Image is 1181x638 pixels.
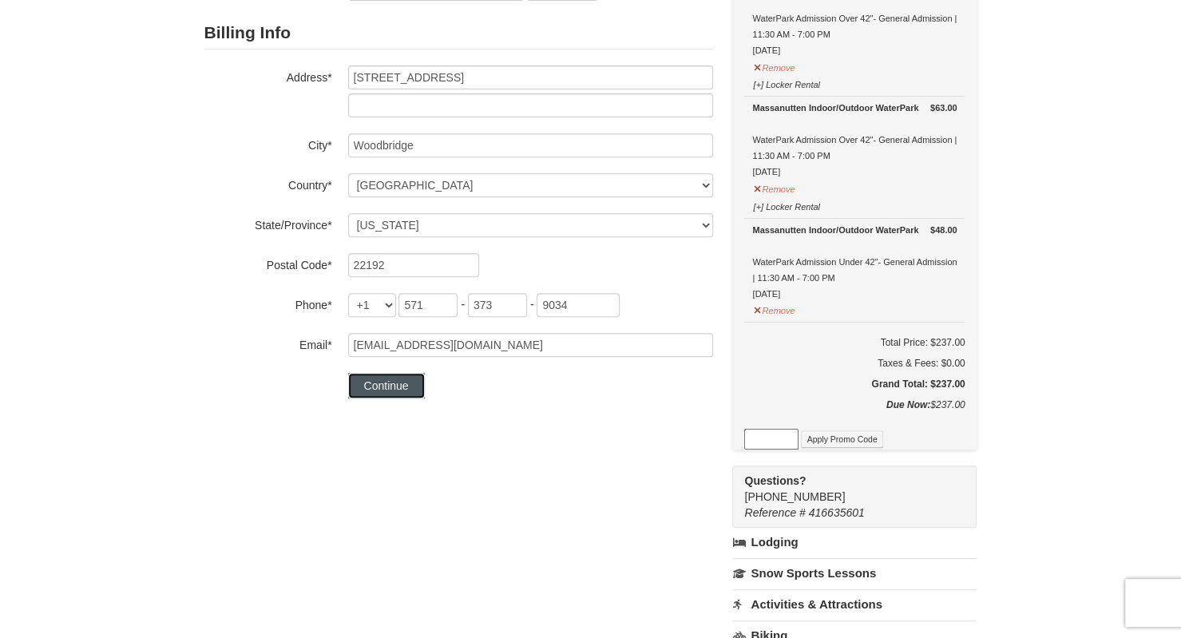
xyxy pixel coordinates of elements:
input: Billing Info [348,65,713,89]
strong: Questions? [744,474,806,487]
h5: Grand Total: $237.00 [744,376,965,392]
span: - [530,298,534,311]
a: Lodging [732,528,977,557]
span: [PHONE_NUMBER] [744,473,948,503]
div: WaterPark Admission Under 42"- General Admission | 11:30 AM - 7:00 PM [DATE] [752,222,957,302]
div: Massanutten Indoor/Outdoor WaterPark [752,100,957,116]
input: City [348,133,713,157]
button: Continue [348,373,425,398]
label: Country* [204,173,332,193]
label: State/Province* [204,213,332,233]
button: Remove [752,177,795,197]
label: Address* [204,65,332,85]
label: City* [204,133,332,153]
button: Remove [752,299,795,319]
label: Email* [204,333,332,353]
div: WaterPark Admission Over 42"- General Admission | 11:30 AM - 7:00 PM [DATE] [752,100,957,180]
label: Phone* [204,293,332,313]
button: Remove [752,56,795,76]
button: Apply Promo Code [801,430,882,448]
span: 416635601 [809,506,865,519]
div: $237.00 [744,397,965,429]
span: Reference # [744,506,805,519]
a: Activities & Attractions [732,589,977,619]
label: Postal Code* [204,253,332,273]
strong: $63.00 [930,100,957,116]
input: xxx [398,293,458,317]
div: Taxes & Fees: $0.00 [744,355,965,371]
div: Massanutten Indoor/Outdoor WaterPark [752,222,957,238]
strong: $48.00 [930,222,957,238]
button: [+] Locker Rental [752,73,820,93]
input: Email [348,333,713,357]
h2: Billing Info [204,17,713,50]
input: xxx [468,293,527,317]
a: Snow Sports Lessons [732,558,977,588]
input: xxxx [537,293,620,317]
button: [+] Locker Rental [752,195,820,215]
span: - [461,298,465,311]
strong: Due Now: [886,399,930,410]
input: Postal Code [348,253,479,277]
h6: Total Price: $237.00 [744,335,965,351]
